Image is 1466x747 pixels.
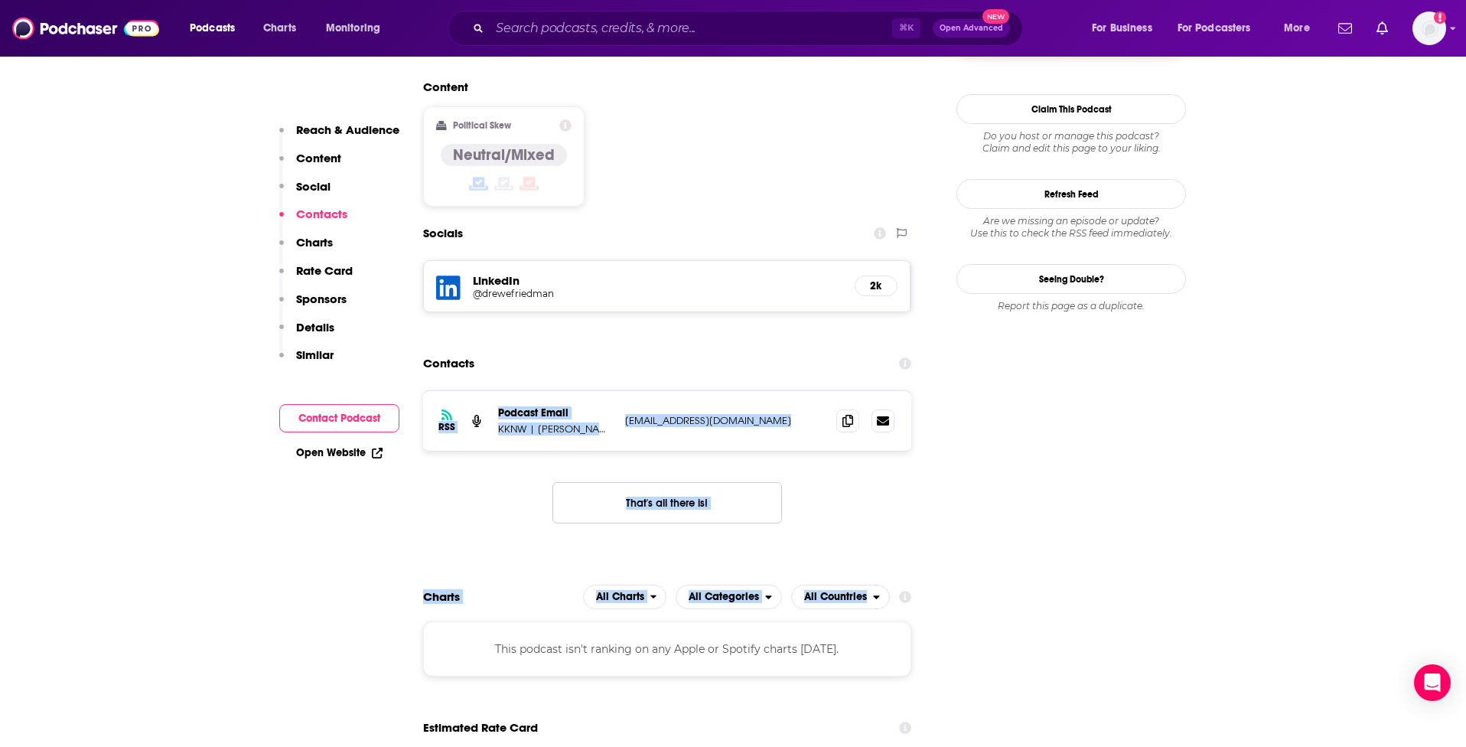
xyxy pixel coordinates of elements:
a: Charts [253,16,305,41]
button: Claim This Podcast [956,94,1186,124]
span: Podcasts [190,18,235,39]
span: Open Advanced [940,24,1003,32]
span: Monitoring [326,18,380,39]
p: Podcast Email [498,406,613,419]
button: open menu [1168,16,1273,41]
h2: Categories [676,585,782,609]
h2: Platforms [583,585,667,609]
button: Reach & Audience [279,122,399,151]
h5: 2k [868,279,884,292]
span: All Countries [804,592,867,602]
p: Similar [296,347,334,362]
p: Sponsors [296,292,347,306]
button: Refresh Feed [956,179,1186,209]
span: All Charts [596,592,644,602]
h3: RSS [438,421,455,433]
svg: Add a profile image [1434,11,1446,24]
img: Podchaser - Follow, Share and Rate Podcasts [12,14,159,43]
span: All Categories [689,592,759,602]
span: For Business [1092,18,1152,39]
button: open menu [1273,16,1329,41]
h4: Neutral/Mixed [453,145,555,165]
span: For Podcasters [1178,18,1251,39]
button: open menu [676,585,782,609]
span: Do you host or manage this podcast? [956,130,1186,142]
span: New [982,9,1010,24]
button: Open AdvancedNew [933,19,1010,38]
button: open menu [791,585,890,609]
h2: Charts [423,589,460,604]
input: Search podcasts, credits, & more... [490,16,892,41]
div: This podcast isn't ranking on any Apple or Spotify charts [DATE]. [423,621,911,677]
h2: Political Skew [453,120,511,131]
button: Social [279,179,331,207]
button: Details [279,320,334,348]
span: Estimated Rate Card [423,713,538,742]
p: Rate Card [296,263,353,278]
h5: @drewefriedman [473,288,718,299]
button: open menu [1081,16,1171,41]
a: Open Website [296,446,383,459]
h2: Content [423,80,899,94]
span: More [1284,18,1310,39]
div: Search podcasts, credits, & more... [462,11,1038,46]
button: Rate Card [279,263,353,292]
button: Contact Podcast [279,404,399,432]
span: Logged in as BaltzandCompany [1412,11,1446,45]
button: Sponsors [279,292,347,320]
div: Report this page as a duplicate. [956,300,1186,312]
div: Open Intercom Messenger [1414,664,1451,701]
button: open menu [179,16,255,41]
button: Nothing here. [552,482,782,524]
span: ⌘ K [892,18,920,38]
button: Content [279,151,341,179]
a: Show notifications dropdown [1370,15,1394,41]
button: Similar [279,347,334,376]
p: Content [296,151,341,165]
span: Charts [263,18,296,39]
div: Claim and edit this page to your liking. [956,130,1186,155]
a: Seeing Double? [956,264,1186,294]
button: Show profile menu [1412,11,1446,45]
p: Details [296,320,334,334]
button: open menu [583,585,667,609]
p: Charts [296,235,333,250]
h2: Contacts [423,349,474,378]
a: Show notifications dropdown [1332,15,1358,41]
a: @drewefriedman [473,288,842,299]
h2: Socials [423,219,463,248]
button: Contacts [279,207,347,235]
h2: Countries [791,585,890,609]
button: open menu [315,16,400,41]
p: Contacts [296,207,347,221]
img: User Profile [1412,11,1446,45]
div: Are we missing an episode or update? Use this to check the RSS feed immediately. [956,215,1186,240]
h5: LinkedIn [473,273,842,288]
p: Social [296,179,331,194]
p: [EMAIL_ADDRESS][DOMAIN_NAME] [625,414,824,427]
p: Reach & Audience [296,122,399,137]
button: Charts [279,235,333,263]
p: KKNW | [PERSON_NAME] Radio [498,422,613,435]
